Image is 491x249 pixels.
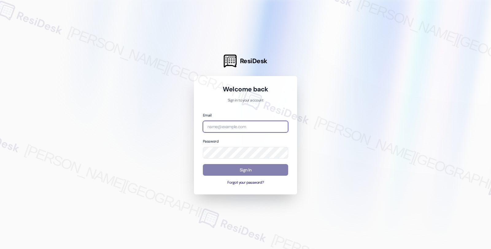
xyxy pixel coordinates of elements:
button: Forgot your password? [203,180,288,186]
label: Email [203,113,211,118]
span: ResiDesk [240,57,267,65]
h1: Welcome back [203,85,288,94]
label: Password [203,139,218,144]
p: Sign in to your account [203,98,288,103]
button: Sign In [203,164,288,176]
img: ResiDesk Logo [224,55,237,67]
input: name@example.com [203,121,288,133]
